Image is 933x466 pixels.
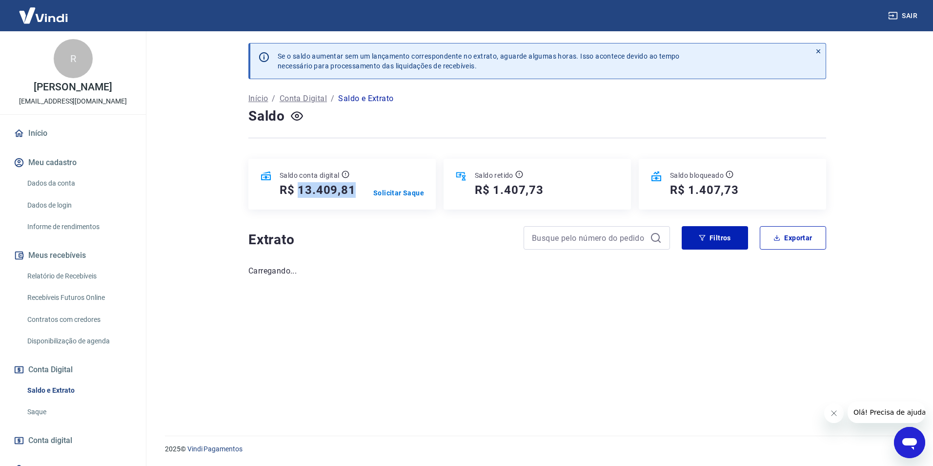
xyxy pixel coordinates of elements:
img: Vindi [12,0,75,30]
p: [EMAIL_ADDRESS][DOMAIN_NAME] [19,96,127,106]
iframe: Fechar mensagem [824,403,844,423]
a: Recebíveis Futuros Online [23,288,134,308]
p: 2025 © [165,444,910,454]
h4: Saldo [248,106,285,126]
a: Vindi Pagamentos [187,445,243,453]
p: Saldo e Extrato [338,93,393,105]
p: Saldo retido [475,170,513,180]
div: R [54,39,93,78]
a: Disponibilização de agenda [23,331,134,351]
span: Olá! Precisa de ajuda? [6,7,82,15]
a: Informe de rendimentos [23,217,134,237]
a: Saldo e Extrato [23,381,134,401]
p: Carregando... [248,265,826,277]
iframe: Botão para abrir a janela de mensagens [894,427,925,458]
button: Sair [886,7,921,25]
span: Conta digital [28,434,72,447]
p: Saldo conta digital [280,170,340,180]
a: Início [12,123,134,144]
a: Início [248,93,268,105]
a: Solicitar Saque [373,188,424,198]
a: Dados de login [23,195,134,215]
a: Saque [23,402,134,422]
p: Se o saldo aumentar sem um lançamento correspondente no extrato, aguarde algumas horas. Isso acon... [278,51,680,71]
p: Saldo bloqueado [670,170,724,180]
a: Dados da conta [23,173,134,193]
input: Busque pelo número do pedido [532,231,646,245]
h4: Extrato [248,230,512,250]
p: [PERSON_NAME] [34,82,112,92]
button: Exportar [760,226,826,250]
iframe: Mensagem da empresa [848,402,925,423]
button: Conta Digital [12,359,134,381]
a: Relatório de Recebíveis [23,266,134,286]
h5: R$ 1.407,73 [670,182,739,198]
p: / [272,93,275,105]
button: Filtros [682,226,748,250]
a: Contratos com credores [23,310,134,330]
a: Conta Digital [280,93,327,105]
button: Meus recebíveis [12,245,134,266]
h5: R$ 13.409,81 [280,182,356,198]
button: Meu cadastro [12,152,134,173]
a: Conta digital [12,430,134,451]
p: / [331,93,334,105]
h5: R$ 1.407,73 [475,182,544,198]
